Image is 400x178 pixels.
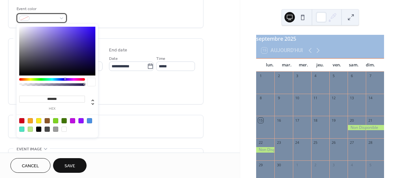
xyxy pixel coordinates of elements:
div: #9B9B9B [53,127,58,132]
div: 23 [276,140,281,145]
div: 27 [350,140,354,145]
div: 21 [368,118,373,123]
div: 3 [295,74,300,78]
div: 28 [368,140,373,145]
div: Non Disponible [256,147,274,153]
div: #417505 [62,118,67,123]
div: 1 [295,162,300,167]
div: 29 [258,162,263,167]
div: 15 [258,118,263,123]
div: #9013FE [78,118,84,123]
div: 18 [313,118,318,123]
div: 5 [331,74,336,78]
div: 6 [350,74,354,78]
div: jeu. [312,59,329,72]
div: lun. [261,59,278,72]
div: #4A4A4A [45,127,50,132]
div: #8B572A [45,118,50,123]
span: Date [109,55,118,62]
div: 4 [313,74,318,78]
div: 10 [295,96,300,101]
div: #4A90E2 [87,118,92,123]
div: #B8E986 [28,127,33,132]
span: Event image [17,146,42,153]
div: mer. [295,59,312,72]
div: 17 [295,118,300,123]
div: 8 [258,96,263,101]
div: septembre 2025 [256,35,384,43]
div: Event color [17,6,65,12]
div: ven. [328,59,345,72]
div: 25 [313,140,318,145]
div: 1 [258,74,263,78]
div: 3 [331,162,336,167]
div: 30 [276,162,281,167]
div: Non Disponible [348,125,384,130]
div: #D0021B [19,118,24,123]
div: #7ED321 [53,118,58,123]
div: 16 [276,118,281,123]
div: 4 [350,162,354,167]
div: 24 [295,140,300,145]
button: Cancel [10,158,50,173]
div: 14 [368,96,373,101]
div: 13 [350,96,354,101]
div: 9 [276,96,281,101]
label: hex [19,107,85,111]
div: 11 [313,96,318,101]
span: Cancel [22,163,39,170]
div: #F8E71C [36,118,41,123]
div: End date [109,47,127,54]
div: 12 [331,96,336,101]
span: Time [156,55,165,62]
span: Save [64,163,75,170]
div: 2 [276,74,281,78]
div: mar. [278,59,295,72]
div: dim. [362,59,379,72]
div: 26 [331,140,336,145]
div: #FFFFFF [62,127,67,132]
div: #BD10E0 [70,118,75,123]
button: Save [53,158,87,173]
div: 19 [331,118,336,123]
div: 2 [313,162,318,167]
div: 22 [258,140,263,145]
div: #50E3C2 [19,127,24,132]
div: 7 [368,74,373,78]
div: 5 [368,162,373,167]
div: #000000 [36,127,41,132]
div: sam. [345,59,362,72]
div: #F5A623 [28,118,33,123]
div: 20 [350,118,354,123]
